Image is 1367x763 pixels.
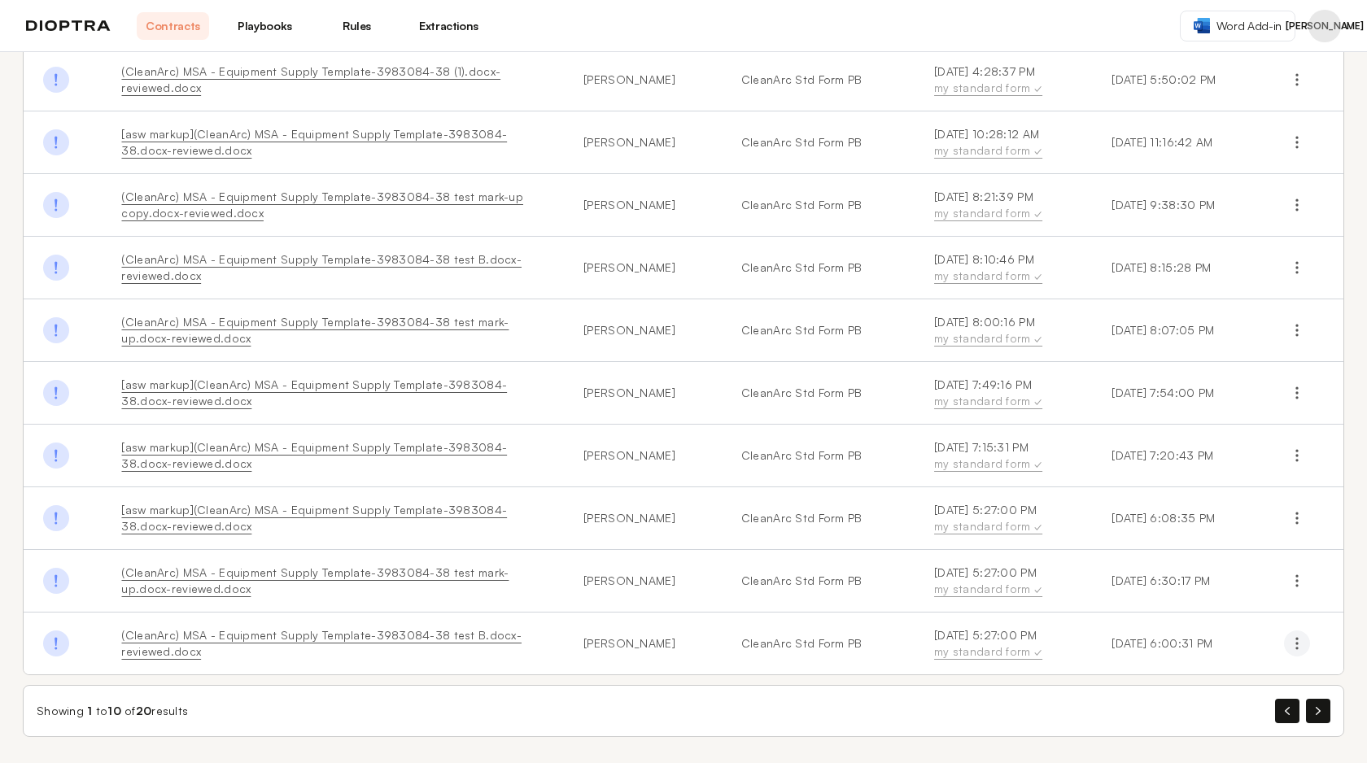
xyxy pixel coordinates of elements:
td: [DATE] 9:38:30 PM [1092,174,1264,237]
td: [DATE] 11:16:42 AM [1092,111,1264,174]
a: CleanArc Std Form PB [741,510,895,526]
a: (CleanArc) MSA - Equipment Supply Template-3983084-38 test mark-up copy.docx-reviewed.docx [121,190,522,220]
a: (CleanArc) MSA - Equipment Supply Template-3983084-38 test mark-up.docx-reviewed.docx [121,315,509,345]
a: Rules [321,12,393,40]
img: Done [43,568,69,594]
div: my standard form ✓ [934,456,1072,472]
div: my standard form ✓ [934,268,1072,284]
a: [asw markup](CleanArc) MSA - Equipment Supply Template-3983084-38.docx-reviewed.docx [121,377,507,408]
td: [DATE] 6:00:31 PM [1092,613,1264,675]
td: [DATE] 7:15:31 PM [915,425,1092,487]
img: Done [43,443,69,469]
td: [DATE] 8:00:16 PM [915,299,1092,362]
span: Word Add-in [1216,18,1282,34]
a: (CleanArc) MSA - Equipment Supply Template-3983084-38 test B.docx-reviewed.docx [121,628,521,658]
span: 10 [107,704,121,717]
img: Done [43,67,69,93]
td: [PERSON_NAME] [564,425,722,487]
td: [PERSON_NAME] [564,299,722,362]
img: logo [26,20,111,32]
img: Done [43,380,69,406]
a: CleanArc Std Form PB [741,635,895,652]
a: Contracts [137,12,209,40]
td: [PERSON_NAME] [564,362,722,425]
td: [PERSON_NAME] [564,487,722,550]
a: CleanArc Std Form PB [741,573,895,589]
td: [DATE] 8:10:46 PM [915,237,1092,299]
div: my standard form ✓ [934,393,1072,409]
div: my standard form ✓ [934,142,1072,159]
a: [asw markup](CleanArc) MSA - Equipment Supply Template-3983084-38.docx-reviewed.docx [121,127,507,157]
td: [DATE] 6:30:17 PM [1092,550,1264,613]
a: [asw markup](CleanArc) MSA - Equipment Supply Template-3983084-38.docx-reviewed.docx [121,440,507,470]
td: [DATE] 5:50:02 PM [1092,49,1264,111]
div: Jacques Arnoux [1308,10,1341,42]
a: CleanArc Std Form PB [741,447,895,464]
span: 1 [87,704,92,717]
td: [DATE] 5:27:00 PM [915,613,1092,675]
a: Playbooks [229,12,301,40]
td: [DATE] 6:08:35 PM [1092,487,1264,550]
a: CleanArc Std Form PB [741,259,895,276]
td: [PERSON_NAME] [564,237,722,299]
img: word [1194,18,1210,33]
td: [PERSON_NAME] [564,613,722,675]
td: [DATE] 8:15:28 PM [1092,237,1264,299]
td: [DATE] 7:54:00 PM [1092,362,1264,425]
td: [DATE] 5:27:00 PM [915,550,1092,613]
div: Showing to of results [37,703,188,719]
a: CleanArc Std Form PB [741,322,895,338]
td: [DATE] 7:20:43 PM [1092,425,1264,487]
td: [PERSON_NAME] [564,111,722,174]
div: my standard form ✓ [934,330,1072,347]
div: my standard form ✓ [934,643,1072,660]
button: Previous [1275,699,1299,723]
td: [PERSON_NAME] [564,174,722,237]
td: [DATE] 5:27:00 PM [915,487,1092,550]
a: CleanArc Std Form PB [741,72,895,88]
td: [DATE] 4:28:37 PM [915,49,1092,111]
a: (CleanArc) MSA - Equipment Supply Template-3983084-38 (1).docx-reviewed.docx [121,64,500,94]
img: Done [43,505,69,531]
td: [DATE] 8:07:05 PM [1092,299,1264,362]
a: CleanArc Std Form PB [741,134,895,150]
a: Word Add-in [1180,11,1295,41]
a: [asw markup](CleanArc) MSA - Equipment Supply Template-3983084-38.docx-reviewed.docx [121,503,507,533]
td: [DATE] 7:49:16 PM [915,362,1092,425]
div: my standard form ✓ [934,205,1072,221]
a: (CleanArc) MSA - Equipment Supply Template-3983084-38 test mark-up.docx-reviewed.docx [121,565,509,595]
span: 20 [136,704,152,717]
div: my standard form ✓ [934,80,1072,96]
img: Done [43,129,69,155]
button: Profile menu [1308,10,1341,42]
button: Next [1306,699,1330,723]
a: Extractions [413,12,485,40]
a: (CleanArc) MSA - Equipment Supply Template-3983084-38 test B.docx-reviewed.docx [121,252,521,282]
td: [DATE] 8:21:39 PM [915,174,1092,237]
div: my standard form ✓ [934,518,1072,534]
div: my standard form ✓ [934,581,1072,597]
img: Done [43,317,69,343]
img: Done [43,255,69,281]
td: [DATE] 10:28:12 AM [915,111,1092,174]
span: [PERSON_NAME] [1286,20,1363,33]
img: Done [43,630,69,656]
img: Done [43,192,69,218]
td: [PERSON_NAME] [564,550,722,613]
td: [PERSON_NAME] [564,49,722,111]
a: CleanArc Std Form PB [741,385,895,401]
a: CleanArc Std Form PB [741,197,895,213]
